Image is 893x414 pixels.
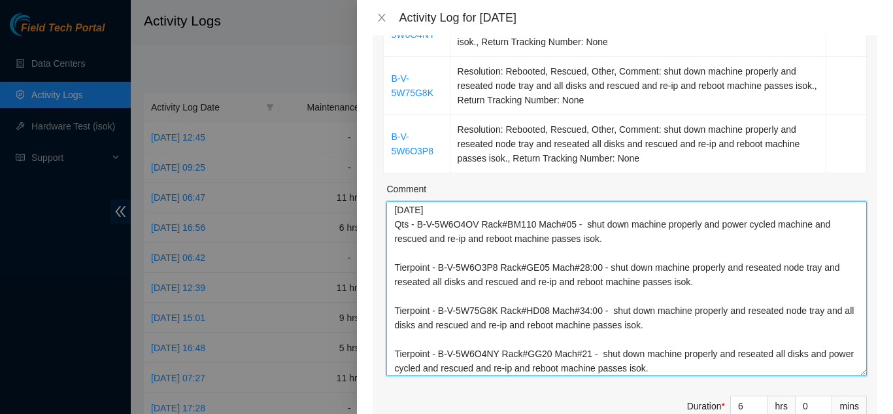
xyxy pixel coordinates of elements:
[687,399,725,413] div: Duration
[450,115,827,173] td: Resolution: Rebooted, Rescued, Other, Comment: shut down machine properly and reseated node tray ...
[391,73,433,98] a: B-V-5W75G8K
[391,131,433,156] a: B-V-5W6O3P8
[386,182,426,196] label: Comment
[399,10,877,25] div: Activity Log for [DATE]
[373,12,391,24] button: Close
[386,201,867,376] textarea: Comment
[450,57,827,115] td: Resolution: Rebooted, Rescued, Other, Comment: shut down machine properly and reseated node tray ...
[377,12,387,23] span: close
